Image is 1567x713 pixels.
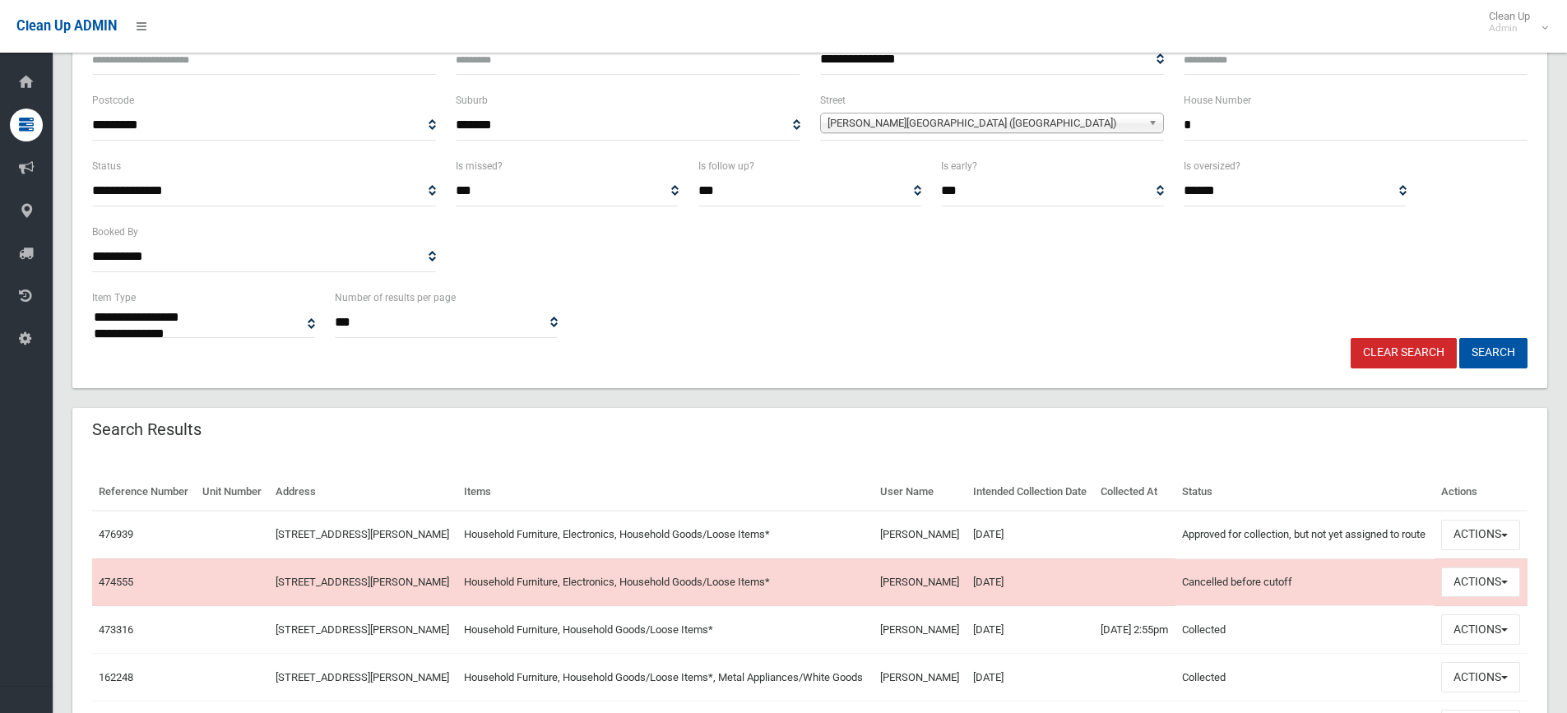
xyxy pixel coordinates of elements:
[92,157,121,175] label: Status
[99,528,133,540] a: 476939
[967,558,1094,606] td: [DATE]
[16,18,117,34] span: Clean Up ADMIN
[874,654,967,701] td: [PERSON_NAME]
[1441,614,1520,645] button: Actions
[1351,338,1457,368] a: Clear Search
[1175,511,1435,558] td: Approved for collection, but not yet assigned to route
[456,157,503,175] label: Is missed?
[457,474,874,511] th: Items
[99,623,133,636] a: 473316
[1175,558,1435,606] td: Cancelled before cutoff
[1184,157,1240,175] label: Is oversized?
[276,671,449,683] a: [STREET_ADDRESS][PERSON_NAME]
[698,157,754,175] label: Is follow up?
[1094,474,1175,511] th: Collected At
[99,576,133,588] a: 474555
[72,414,221,446] header: Search Results
[874,558,967,606] td: [PERSON_NAME]
[1441,567,1520,598] button: Actions
[457,606,874,654] td: Household Furniture, Household Goods/Loose Items*
[874,511,967,558] td: [PERSON_NAME]
[276,576,449,588] a: [STREET_ADDRESS][PERSON_NAME]
[967,474,1094,511] th: Intended Collection Date
[92,223,138,241] label: Booked By
[967,654,1094,701] td: [DATE]
[967,606,1094,654] td: [DATE]
[99,671,133,683] a: 162248
[820,91,846,109] label: Street
[1175,474,1435,511] th: Status
[1175,606,1435,654] td: Collected
[1489,22,1530,35] small: Admin
[1175,654,1435,701] td: Collected
[1441,662,1520,692] button: Actions
[1441,520,1520,550] button: Actions
[1184,91,1251,109] label: House Number
[92,91,134,109] label: Postcode
[196,474,269,511] th: Unit Number
[1435,474,1528,511] th: Actions
[874,474,967,511] th: User Name
[457,654,874,701] td: Household Furniture, Household Goods/Loose Items*, Metal Appliances/White Goods
[276,528,449,540] a: [STREET_ADDRESS][PERSON_NAME]
[1094,606,1175,654] td: [DATE] 2:55pm
[874,606,967,654] td: [PERSON_NAME]
[828,113,1142,133] span: [PERSON_NAME][GEOGRAPHIC_DATA] ([GEOGRAPHIC_DATA])
[92,474,196,511] th: Reference Number
[456,91,488,109] label: Suburb
[457,511,874,558] td: Household Furniture, Electronics, Household Goods/Loose Items*
[269,474,457,511] th: Address
[941,157,977,175] label: Is early?
[335,289,456,307] label: Number of results per page
[457,558,874,606] td: Household Furniture, Electronics, Household Goods/Loose Items*
[92,289,136,307] label: Item Type
[1459,338,1528,368] button: Search
[276,623,449,636] a: [STREET_ADDRESS][PERSON_NAME]
[967,511,1094,558] td: [DATE]
[1481,10,1546,35] span: Clean Up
